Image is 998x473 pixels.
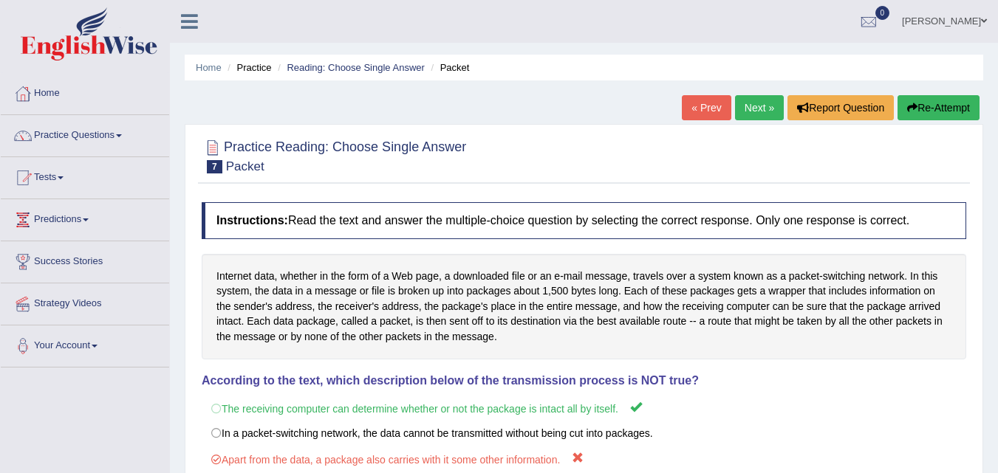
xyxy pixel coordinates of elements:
[224,61,271,75] li: Practice
[202,254,966,359] div: Internet data, whether in the form of a Web page, a downloaded file or an e-mail message, travels...
[226,159,264,173] small: Packet
[682,95,731,120] a: « Prev
[1,157,169,194] a: Tests
[1,241,169,278] a: Success Stories
[202,137,466,173] h2: Practice Reading: Choose Single Answer
[1,199,169,236] a: Predictions
[202,445,966,472] label: Apart from the data, a package also carries with it some other information.
[1,283,169,320] a: Strategy Videos
[202,421,966,446] label: In a packet-switching network, the data cannot be transmitted without being cut into packages.
[202,202,966,239] h4: Read the text and answer the multiple-choice question by selecting the correct response. Only one...
[735,95,784,120] a: Next »
[875,6,890,20] span: 0
[287,62,424,73] a: Reading: Choose Single Answer
[427,61,469,75] li: Packet
[207,160,222,173] span: 7
[1,73,169,110] a: Home
[202,374,966,387] h4: According to the text, which description below of the transmission process is NOT true?
[196,62,222,73] a: Home
[216,214,288,227] b: Instructions:
[1,325,169,362] a: Your Account
[202,394,966,421] label: The receiving computer can determine whether or not the package is intact all by itself.
[1,115,169,152] a: Practice Questions
[787,95,894,120] button: Report Question
[898,95,980,120] button: Re-Attempt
